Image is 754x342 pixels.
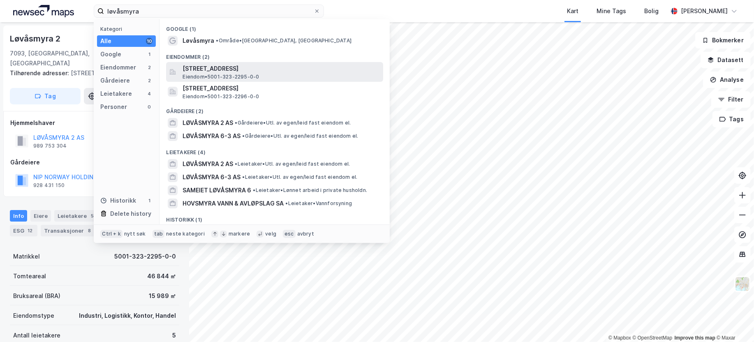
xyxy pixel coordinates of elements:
[242,174,357,180] span: Leietaker • Utl. av egen/leid fast eiendom el.
[183,83,380,93] span: [STREET_ADDRESS]
[183,36,214,46] span: Løvåsmyra
[13,311,54,321] div: Eiendomstype
[86,226,94,235] div: 8
[146,64,153,71] div: 2
[13,271,46,281] div: Tomteareal
[285,200,288,206] span: •
[183,185,251,195] span: SAMEIET LØVÅSMYRA 6
[235,120,351,126] span: Gårdeiere • Utl. av egen/leid fast eiendom el.
[100,36,111,46] div: Alle
[33,143,67,149] div: 989 753 304
[146,51,153,58] div: 1
[110,209,151,219] div: Delete history
[146,197,153,204] div: 1
[100,49,121,59] div: Google
[235,161,350,167] span: Leietaker • Utl. av egen/leid fast eiendom el.
[26,226,34,235] div: 12
[88,212,97,220] div: 5
[183,74,259,80] span: Eiendom • 5001-323-2295-0-0
[124,231,146,237] div: nytt søk
[567,6,578,16] div: Kart
[703,72,751,88] button: Analyse
[100,76,130,85] div: Gårdeiere
[114,252,176,261] div: 5001-323-2295-0-0
[644,6,659,16] div: Bolig
[713,303,754,342] div: Kontrollprogram for chat
[13,291,60,301] div: Bruksareal (BRA)
[100,230,123,238] div: Ctrl + k
[54,210,100,222] div: Leietakere
[160,47,390,62] div: Eiendommer (2)
[146,104,153,110] div: 0
[285,200,352,207] span: Leietaker • Vannforsyning
[153,230,165,238] div: tab
[100,89,132,99] div: Leietakere
[10,157,179,167] div: Gårdeiere
[633,335,673,341] a: OpenStreetMap
[13,252,40,261] div: Matrikkel
[10,69,71,76] span: Tilhørende adresser:
[183,93,259,100] span: Eiendom • 5001-323-2296-0-0
[597,6,626,16] div: Mine Tags
[283,230,296,238] div: esc
[235,120,237,126] span: •
[160,143,390,157] div: Leietakere (4)
[166,231,205,237] div: neste kategori
[183,64,380,74] span: [STREET_ADDRESS]
[10,88,81,104] button: Tag
[608,335,631,341] a: Mapbox
[713,303,754,342] iframe: Chat Widget
[10,118,179,128] div: Hjemmelshaver
[10,210,27,222] div: Info
[172,330,176,340] div: 5
[183,118,233,128] span: LØVÅSMYRA 2 AS
[10,32,62,45] div: Løvåsmyra 2
[160,19,390,34] div: Google (1)
[10,68,173,78] div: [STREET_ADDRESS]
[41,225,97,236] div: Transaksjoner
[712,111,751,127] button: Tags
[735,276,750,292] img: Z
[13,330,60,340] div: Antall leietakere
[253,187,255,193] span: •
[183,172,241,182] span: LØVÅSMYRA 6-3 AS
[160,210,390,225] div: Historikk (1)
[100,102,127,112] div: Personer
[30,210,51,222] div: Eiere
[146,90,153,97] div: 4
[146,38,153,44] div: 10
[147,271,176,281] div: 46 844 ㎡
[183,159,233,169] span: LØVÅSMYRA 2 AS
[216,37,218,44] span: •
[701,52,751,68] button: Datasett
[100,196,136,206] div: Historikk
[104,5,314,17] input: Søk på adresse, matrikkel, gårdeiere, leietakere eller personer
[253,187,367,194] span: Leietaker • Lønnet arbeid i private husholdn.
[146,77,153,84] div: 2
[183,131,241,141] span: LØVÅSMYRA 6-3 AS
[242,174,245,180] span: •
[13,5,74,17] img: logo.a4113a55bc3d86da70a041830d287a7e.svg
[229,231,250,237] div: markere
[695,32,751,49] button: Bokmerker
[297,231,314,237] div: avbryt
[10,225,37,236] div: ESG
[10,49,112,68] div: 7093, [GEOGRAPHIC_DATA], [GEOGRAPHIC_DATA]
[216,37,352,44] span: Område • [GEOGRAPHIC_DATA], [GEOGRAPHIC_DATA]
[183,199,284,208] span: HOVSMYRA VANN & AVLØPSLAG SA
[265,231,276,237] div: velg
[711,91,751,108] button: Filter
[242,133,358,139] span: Gårdeiere • Utl. av egen/leid fast eiendom el.
[681,6,728,16] div: [PERSON_NAME]
[242,133,245,139] span: •
[79,311,176,321] div: Industri, Logistikk, Kontor, Handel
[100,62,136,72] div: Eiendommer
[235,161,237,167] span: •
[149,291,176,301] div: 15 989 ㎡
[33,182,65,189] div: 928 431 150
[160,102,390,116] div: Gårdeiere (2)
[100,26,156,32] div: Kategori
[675,335,715,341] a: Improve this map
